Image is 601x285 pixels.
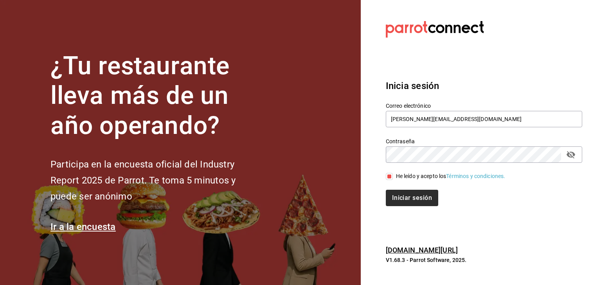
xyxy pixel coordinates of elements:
[50,51,262,141] h1: ¿Tu restaurante lleva más de un año operando?
[386,79,582,93] h3: Inicia sesión
[386,246,458,254] a: [DOMAIN_NAME][URL]
[386,256,582,264] p: V1.68.3 - Parrot Software, 2025.
[386,138,582,144] label: Contraseña
[386,111,582,127] input: Ingresa tu correo electrónico
[386,190,438,206] button: Iniciar sesión
[50,221,116,232] a: Ir a la encuesta
[396,172,506,180] div: He leído y acepto los
[564,148,578,161] button: passwordField
[446,173,505,179] a: Términos y condiciones.
[50,157,262,204] h2: Participa en la encuesta oficial del Industry Report 2025 de Parrot. Te toma 5 minutos y puede se...
[386,103,582,108] label: Correo electrónico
